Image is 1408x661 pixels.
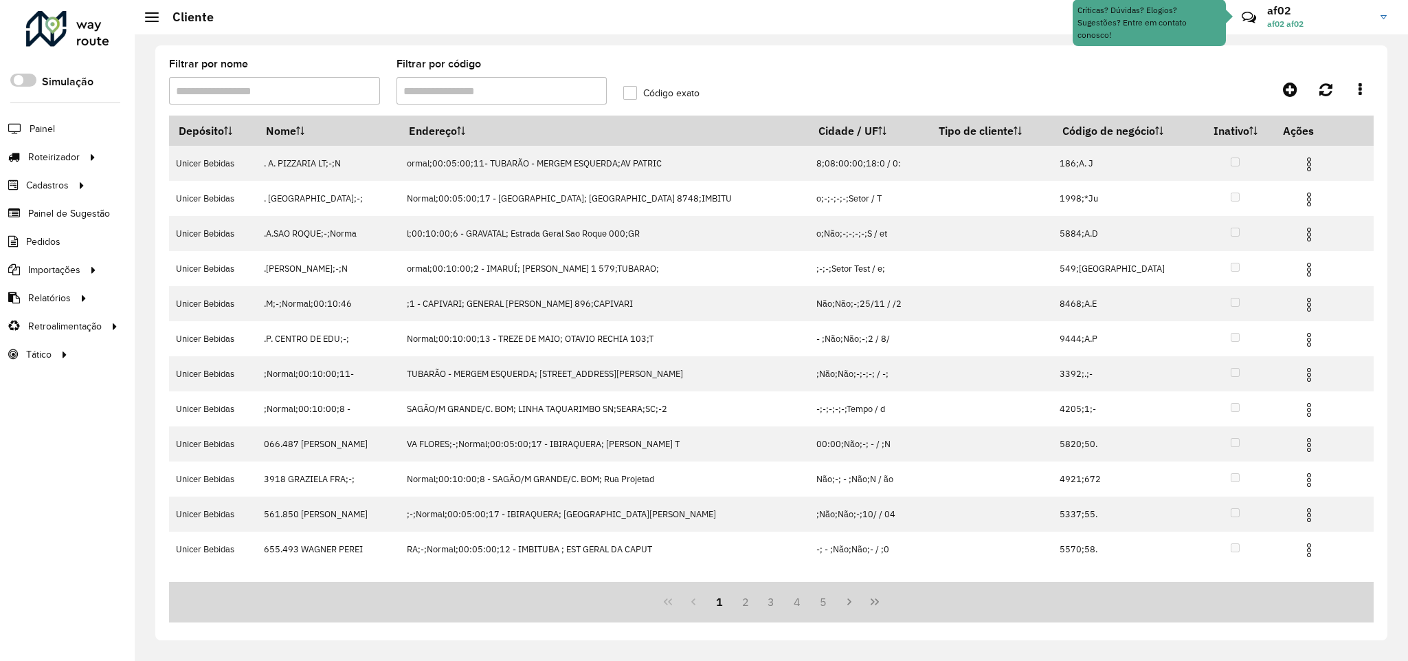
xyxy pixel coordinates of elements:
td: Unicer Bebidas [169,251,256,286]
th: Código de negócio [1053,116,1198,146]
th: Cidade / UF [809,116,930,146]
td: o;-;-;-;-;Setor / T [809,181,930,216]
td: 3392;.;- [1053,356,1198,391]
td: ormal;00:05:00;11- TUBARÃO - MERGEM ESQUERDA;AV PATRIC [399,146,809,181]
td: . A. PIZZARIA LT;-;N [256,146,399,181]
td: Normal;00:10:00;8 - SAGÃO/M GRANDE/C. BOM; Rua Projetad [399,462,809,497]
td: 00:00;Não;-; - / ;N [809,426,930,462]
td: - ;Não;Não;-;2 / 8/ [809,321,930,356]
td: 549;[GEOGRAPHIC_DATA] [1053,251,1198,286]
td: . [GEOGRAPHIC_DATA];-; [256,181,399,216]
span: Importações [28,263,80,277]
td: Unicer Bebidas [169,321,256,356]
td: 5820;50. [1053,426,1198,462]
td: VA FLORES;-;Normal;00:05:00;17 - IBIRAQUERA; [PERSON_NAME] T [399,426,809,462]
td: .M;-;Normal;00:10:46 [256,286,399,321]
button: Next Page [836,589,862,615]
td: -; - ;Não;Não;- / ;0 [809,532,930,567]
td: ;Não;Não;-;10/ / 04 [809,497,930,532]
span: Roteirizador [28,150,80,164]
td: 066.487 [PERSON_NAME] [256,426,399,462]
td: ;Não;Não;-;-;-; / -; [809,356,930,391]
td: ;-;-;Setor Test / e; [809,251,930,286]
td: Unicer Bebidas [169,426,256,462]
td: Unicer Bebidas [169,146,256,181]
td: Unicer Bebidas [169,216,256,251]
th: Inativo [1198,116,1273,146]
h3: af02 [1267,4,1370,17]
td: SAGÃO/M GRANDE/C. BOM; LINHA TAQUARIMBO SN;SEARA;SC;-2 [399,391,809,426]
button: 1 [706,589,733,615]
td: Unicer Bebidas [169,532,256,567]
td: TUBARÃO - MERGEM ESQUERDA; [STREET_ADDRESS][PERSON_NAME] [399,356,809,391]
th: Tipo de cliente [930,116,1053,146]
td: Não;Não;-;25/11 / /2 [809,286,930,321]
button: 3 [759,589,785,615]
td: Unicer Bebidas [169,462,256,497]
td: RA;-;Normal;00:05:00;12 - IMBITUBA ; EST GERAL DA CAPUT [399,532,809,567]
td: 186;A. J [1053,146,1198,181]
td: Unicer Bebidas [169,356,256,391]
span: Pedidos [26,235,60,249]
td: Normal;00:05:00;17 - [GEOGRAPHIC_DATA]; [GEOGRAPHIC_DATA] 8748;IMBITU [399,181,809,216]
h2: Cliente [159,10,214,25]
label: Filtrar por nome [169,56,248,72]
span: Relatórios [28,291,71,305]
button: 4 [784,589,810,615]
span: af02 af02 [1267,18,1370,30]
span: Painel de Sugestão [28,206,110,221]
span: Tático [26,347,52,362]
td: 655.493 WAGNER PEREI [256,532,399,567]
button: 2 [733,589,759,615]
td: ;Normal;00:10:00;11- [256,356,399,391]
th: Ações [1273,116,1356,145]
td: ;Normal;00:10:00;8 - [256,391,399,426]
td: 4921;672 [1053,462,1198,497]
td: 9444;A.P [1053,321,1198,356]
td: Não;-; - ;Não;N / ão [809,462,930,497]
th: Endereço [399,116,809,146]
td: .[PERSON_NAME];-;N [256,251,399,286]
td: -;-;-;-;-;Tempo / d [809,391,930,426]
button: Last Page [862,589,888,615]
td: 5884;A.D [1053,216,1198,251]
button: 5 [810,589,836,615]
td: Unicer Bebidas [169,497,256,532]
td: Unicer Bebidas [169,391,256,426]
td: 4205;1;- [1053,391,1198,426]
div: Críticas? Dúvidas? Elogios? Sugestões? Entre em contato conosco! [1077,4,1221,41]
td: 561.850 [PERSON_NAME] [256,497,399,532]
td: ormal;00:10:00;2 - IMARUÍ; [PERSON_NAME] 1 579;TUBARAO; [399,251,809,286]
td: 8468;A.E [1053,286,1198,321]
td: 1998;*Ju [1053,181,1198,216]
th: Nome [256,116,399,146]
td: Unicer Bebidas [169,181,256,216]
td: l;00:10:00;6 - GRAVATAL; Estrada Geral Sao Roque 000;GR [399,216,809,251]
td: o;Não;-;-;-;-;S / et [809,216,930,251]
td: 5570;58. [1053,532,1198,567]
label: Simulação [42,74,93,90]
td: Unicer Bebidas [169,286,256,321]
td: 8;08:00:00;18:0 / 0: [809,146,930,181]
td: 3918 GRAZIELA FRA;-; [256,462,399,497]
td: ;1 - CAPIVARI; GENERAL [PERSON_NAME] 896;CAPIVARI [399,286,809,321]
span: Painel [30,122,55,136]
td: 5337;55. [1053,497,1198,532]
td: ;-;Normal;00:05:00;17 - IBIRAQUERA; [GEOGRAPHIC_DATA][PERSON_NAME] [399,497,809,532]
span: Cadastros [26,178,69,193]
a: Contato Rápido [1234,3,1264,32]
th: Depósito [169,116,256,146]
label: Código exato [623,86,700,100]
span: Retroalimentação [28,319,102,334]
td: Normal;00:10:00;13 - TREZE DE MAIO; OTAVIO RECHIA 103;T [399,321,809,356]
td: .A.SAO ROQUE;-;Norma [256,216,399,251]
td: .P. CENTRO DE EDU;-; [256,321,399,356]
label: Filtrar por código [396,56,481,72]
